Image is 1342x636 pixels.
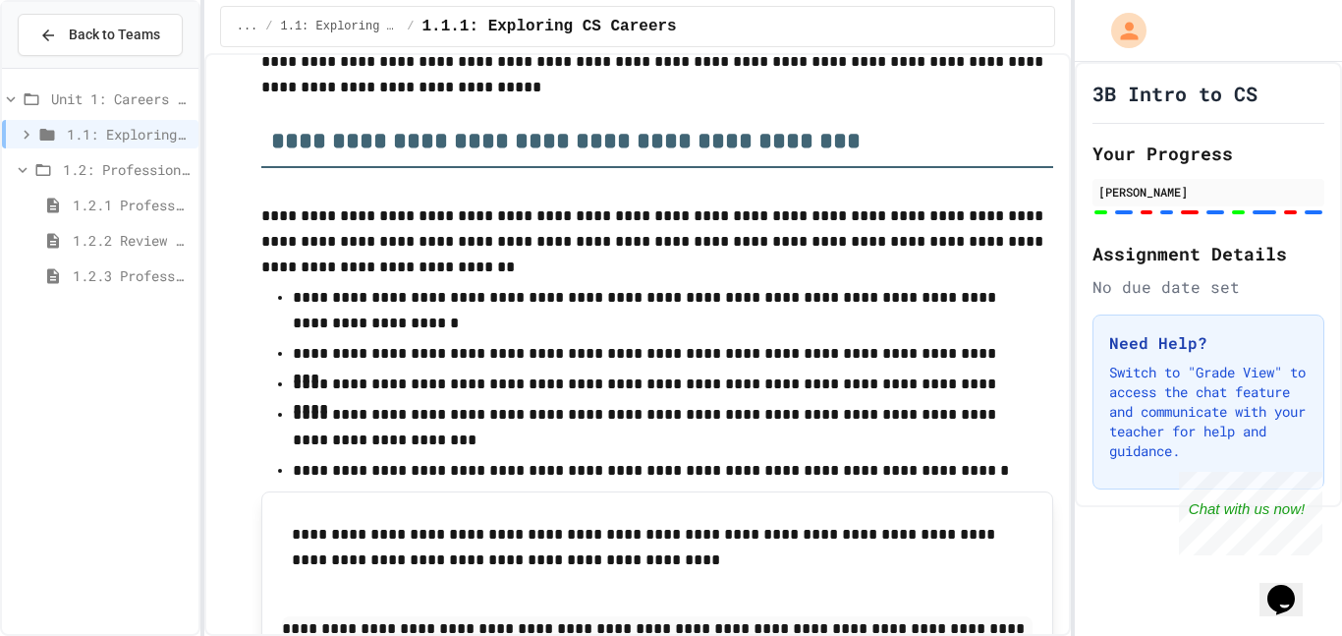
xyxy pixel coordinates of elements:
iframe: chat widget [1179,472,1322,555]
span: / [407,19,414,34]
p: Switch to "Grade View" to access the chat feature and communicate with your teacher for help and ... [1109,363,1308,461]
span: 1.1: Exploring CS Careers [281,19,400,34]
span: 1.1.1: Exploring CS Careers [421,15,676,38]
h2: Your Progress [1092,140,1324,167]
span: 1.2.2 Review - Professional Communication [73,230,191,251]
span: 1.2.3 Professional Communication Challenge [73,265,191,286]
div: [PERSON_NAME] [1098,183,1318,201]
h3: Need Help? [1109,331,1308,355]
h1: 3B Intro to CS [1092,80,1258,107]
div: No due date set [1092,275,1324,299]
button: Back to Teams [18,14,183,56]
div: My Account [1090,8,1151,53]
span: 1.2: Professional Communication [63,159,191,180]
span: 1.2.1 Professional Communication [73,195,191,215]
span: / [265,19,272,34]
span: ... [237,19,258,34]
iframe: chat widget [1259,557,1322,616]
span: 1.1: Exploring CS Careers [67,124,191,145]
h2: Assignment Details [1092,240,1324,267]
span: Unit 1: Careers & Professionalism [51,88,191,109]
span: Back to Teams [69,25,160,45]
